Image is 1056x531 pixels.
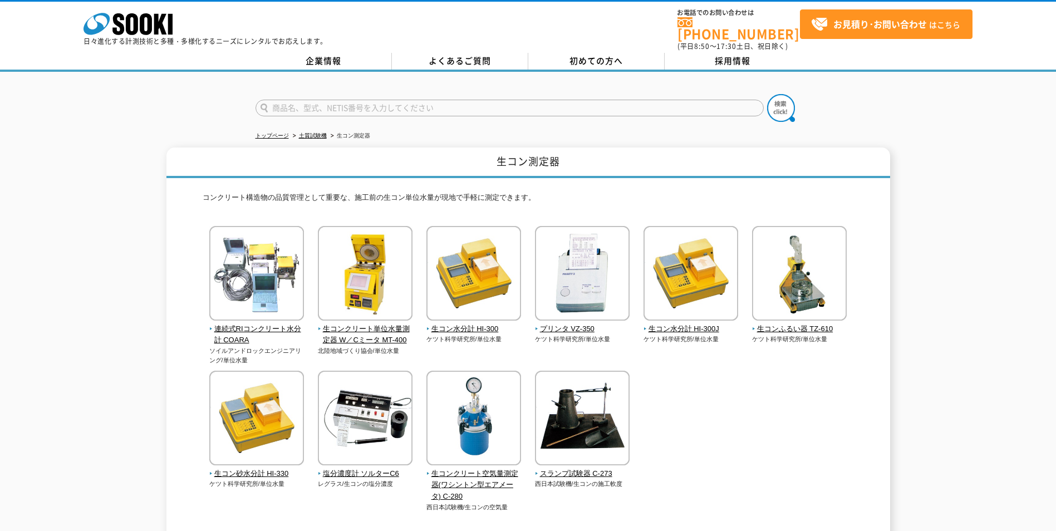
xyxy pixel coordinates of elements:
[752,323,847,335] span: 生コンふるい器 TZ-610
[535,335,630,344] p: ケツト科学研究所/単位水量
[426,313,522,335] a: 生コン水分計 HI-300
[426,335,522,344] p: ケツト科学研究所/単位水量
[209,468,304,480] span: 生コン砂水分計 HI-330
[318,313,413,346] a: 生コンクリート単位水量測定器 W／Cミータ MT-400
[318,458,413,480] a: 塩分濃度計 ソルターC6
[677,9,800,16] span: お電話でのお問い合わせは
[318,479,413,489] p: レグラス/生コンの塩分濃度
[535,479,630,489] p: 西日本試験機/生コンの施工軟度
[392,53,528,70] a: よくあるご質問
[426,468,522,503] span: 生コンクリート空気量測定器(ワシントン型エアメータ) C-280
[318,468,413,480] span: 塩分濃度計 ソルターC6
[535,371,630,468] img: スランプ試験器 C-273
[318,371,412,468] img: 塩分濃度計 ソルターC6
[209,479,304,489] p: ケツト科学研究所/単位水量
[569,55,623,67] span: 初めての方へ
[256,53,392,70] a: 企業情報
[166,147,890,178] h1: 生コン測定器
[426,503,522,512] p: 西日本試験機/生コンの空気量
[535,458,630,480] a: スランプ試験器 C-273
[535,226,630,323] img: プリンタ VZ-350
[716,41,736,51] span: 17:30
[318,226,412,323] img: 生コンクリート単位水量測定器 W／Cミータ MT-400
[644,313,739,335] a: 生コン水分計 HI-300J
[318,323,413,347] span: 生コンクリート単位水量測定器 W／Cミータ MT-400
[535,313,630,335] a: プリンタ VZ-350
[767,94,795,122] img: btn_search.png
[426,323,522,335] span: 生コン水分計 HI-300
[811,16,960,33] span: はこちら
[209,313,304,346] a: 連続式RIコンクリート水分計 COARA
[426,458,522,503] a: 生コンクリート空気量測定器(ワシントン型エアメータ) C-280
[800,9,972,39] a: お見積り･お問い合わせはこちら
[644,323,739,335] span: 生コン水分計 HI-300J
[299,132,327,139] a: 土質試験機
[209,323,304,347] span: 連続式RIコンクリート水分計 COARA
[644,226,738,323] img: 生コン水分計 HI-300J
[209,346,304,365] p: ソイルアンドロックエンジニアリング/単位水量
[209,371,304,468] img: 生コン砂水分計 HI-330
[677,41,788,51] span: (平日 ～ 土日、祝日除く)
[256,132,289,139] a: トップページ
[84,38,327,45] p: 日々進化する計測技術と多種・多様化するニーズにレンタルでお応えします。
[209,458,304,480] a: 生コン砂水分計 HI-330
[752,313,847,335] a: 生コンふるい器 TZ-610
[426,226,521,323] img: 生コン水分計 HI-300
[426,371,521,468] img: 生コンクリート空気量測定器(ワシントン型エアメータ) C-280
[528,53,665,70] a: 初めての方へ
[644,335,739,344] p: ケツト科学研究所/単位水量
[665,53,801,70] a: 採用情報
[752,335,847,344] p: ケツト科学研究所/単位水量
[752,226,847,323] img: 生コンふるい器 TZ-610
[677,17,800,40] a: [PHONE_NUMBER]
[328,130,370,142] li: 生コン測定器
[535,323,630,335] span: プリンタ VZ-350
[209,226,304,323] img: 連続式RIコンクリート水分計 COARA
[535,468,630,480] span: スランプ試験器 C-273
[256,100,764,116] input: 商品名、型式、NETIS番号を入力してください
[694,41,710,51] span: 8:50
[203,192,854,209] p: コンクリート構造物の品質管理として重要な、施工前の生コン単位水量が現地で手軽に測定できます。
[833,17,927,31] strong: お見積り･お問い合わせ
[318,346,413,356] p: 北陸地域づくり協会/単位水量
